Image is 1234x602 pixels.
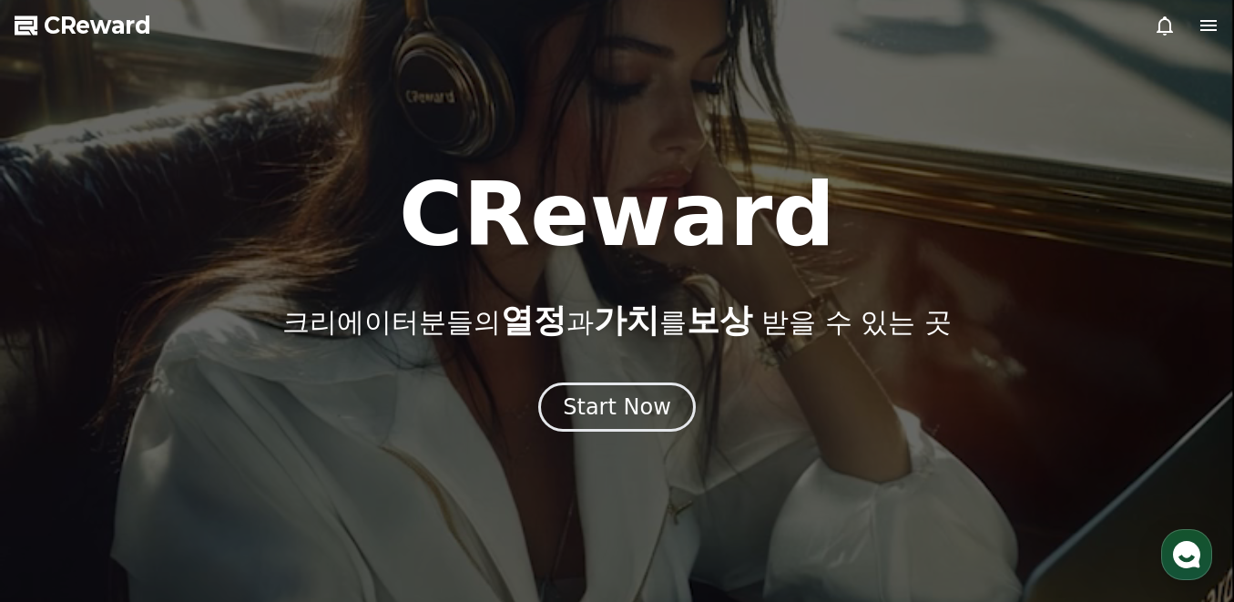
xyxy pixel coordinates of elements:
a: CReward [15,11,151,40]
h1: CReward [399,171,835,259]
button: Start Now [538,383,696,432]
span: CReward [44,11,151,40]
span: 열정 [501,301,566,339]
span: 보상 [687,301,752,339]
a: Start Now [538,401,696,418]
div: Start Now [563,393,671,422]
span: 가치 [594,301,659,339]
p: 크리에이터분들의 과 를 받을 수 있는 곳 [282,302,951,339]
